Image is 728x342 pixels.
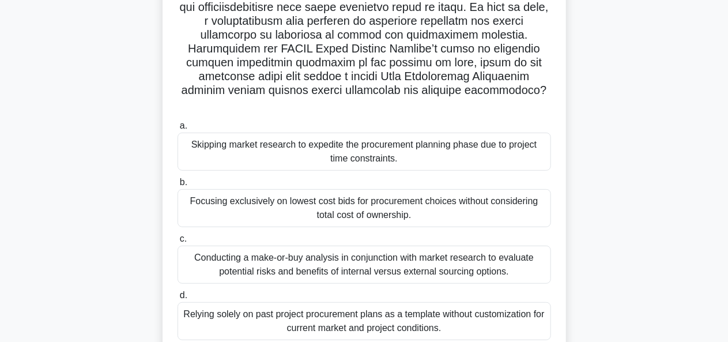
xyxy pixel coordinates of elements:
[178,133,551,171] div: Skipping market research to expedite the procurement planning phase due to project time constraints.
[178,246,551,284] div: Conducting a make-or-buy analysis in conjunction with market research to evaluate potential risks...
[180,121,187,130] span: a.
[178,302,551,340] div: Relying solely on past project procurement plans as a template without customization for current ...
[180,234,187,243] span: c.
[180,290,187,300] span: d.
[178,189,551,227] div: Focusing exclusively on lowest cost bids for procurement choices without considering total cost o...
[180,177,187,187] span: b.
